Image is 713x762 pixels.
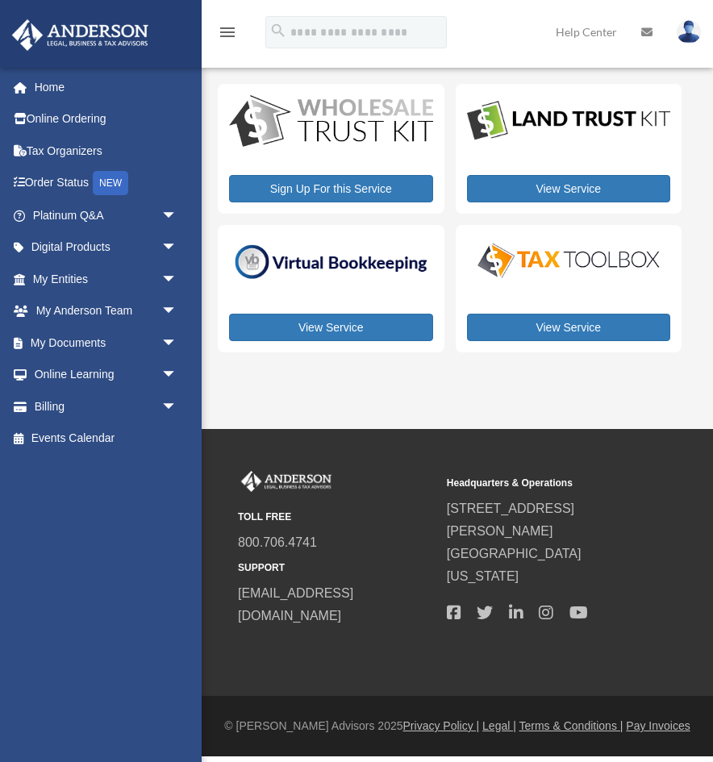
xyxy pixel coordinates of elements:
[238,509,436,526] small: TOLL FREE
[238,560,436,577] small: SUPPORT
[229,175,433,202] a: Sign Up For this Service
[11,295,202,327] a: My Anderson Teamarrow_drop_down
[11,263,202,295] a: My Entitiesarrow_drop_down
[11,231,194,264] a: Digital Productsarrow_drop_down
[218,28,237,42] a: menu
[202,716,713,736] div: © [PERSON_NAME] Advisors 2025
[93,171,128,195] div: NEW
[11,359,202,391] a: Online Learningarrow_drop_down
[7,19,153,51] img: Anderson Advisors Platinum Portal
[161,295,194,328] span: arrow_drop_down
[229,95,433,149] img: WS-Trust-Kit-lgo-1.jpg
[161,390,194,423] span: arrow_drop_down
[238,586,353,623] a: [EMAIL_ADDRESS][DOMAIN_NAME]
[482,719,516,732] a: Legal |
[11,135,202,167] a: Tax Organizers
[229,314,433,341] a: View Service
[161,231,194,264] span: arrow_drop_down
[11,167,202,200] a: Order StatusNEW
[11,199,202,231] a: Platinum Q&Aarrow_drop_down
[161,359,194,392] span: arrow_drop_down
[447,547,582,583] a: [GEOGRAPHIC_DATA][US_STATE]
[677,20,701,44] img: User Pic
[161,327,194,360] span: arrow_drop_down
[11,103,202,135] a: Online Ordering
[238,471,335,492] img: Anderson Advisors Platinum Portal
[269,22,287,40] i: search
[467,175,671,202] a: View Service
[447,502,574,538] a: [STREET_ADDRESS][PERSON_NAME]
[161,263,194,296] span: arrow_drop_down
[11,390,202,423] a: Billingarrow_drop_down
[11,327,202,359] a: My Documentsarrow_drop_down
[467,314,671,341] a: View Service
[11,423,202,455] a: Events Calendar
[519,719,623,732] a: Terms & Conditions |
[403,719,480,732] a: Privacy Policy |
[238,535,317,549] a: 800.706.4741
[626,719,690,732] a: Pay Invoices
[447,475,644,492] small: Headquarters & Operations
[161,199,194,232] span: arrow_drop_down
[218,23,237,42] i: menu
[11,71,202,103] a: Home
